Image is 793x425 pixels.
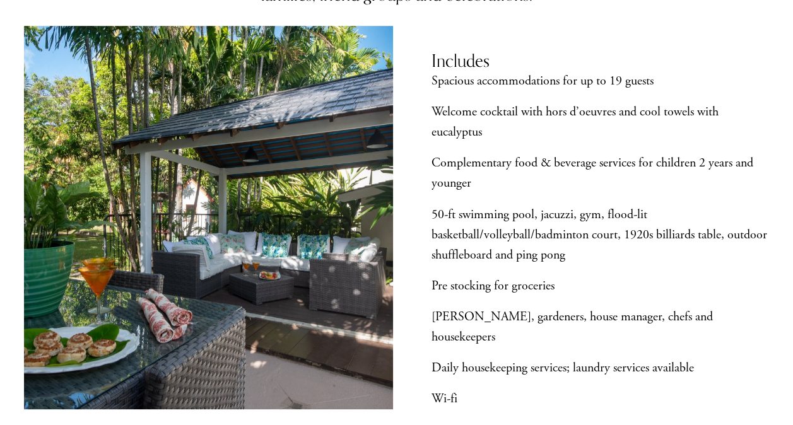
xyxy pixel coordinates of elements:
h3: Includes [432,49,613,73]
p: 50-ft swimming pool, jacuzzi, gym, flood-lit basketball/volleyball/badminton court, 1920s billiar... [432,205,770,265]
p: Welcome cocktail with hors d’oeuvres and cool towels with eucalyptus [432,102,770,143]
p: Wi-fi [432,389,770,409]
p: Complementary food & beverage services for children 2 years and younger [432,153,770,194]
p: [PERSON_NAME], gardeners, house manager, chefs and housekeepers [432,307,770,347]
p: Daily housekeeping services; laundry services available [432,358,770,378]
p: Pre stocking for groceries [432,276,770,296]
